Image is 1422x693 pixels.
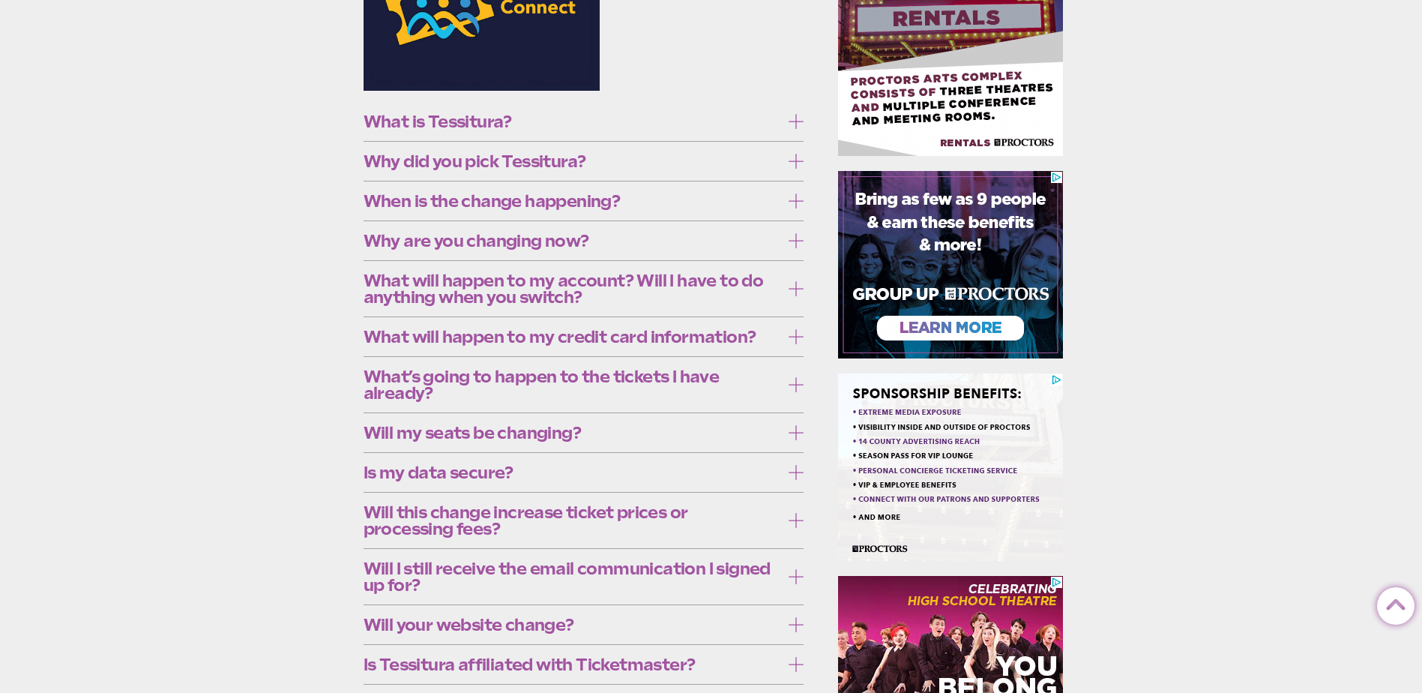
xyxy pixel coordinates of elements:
[364,113,781,130] span: What is Tessitura?
[364,464,781,481] span: Is my data secure?
[364,424,781,441] span: Will my seats be changing?
[364,368,781,401] span: What’s going to happen to the tickets I have already?
[838,171,1063,358] iframe: Advertisement
[364,153,781,169] span: Why did you pick Tessitura?
[364,232,781,249] span: Why are you changing now?
[838,373,1063,561] iframe: Advertisement
[364,504,781,537] span: Will this change increase ticket prices or processing fees?
[364,560,781,593] span: Will I still receive the email communication I signed up for?
[364,272,781,305] span: What will happen to my account? Will I have to do anything when you switch?
[364,616,781,633] span: Will your website change?
[364,328,781,345] span: What will happen to my credit card information?
[364,193,781,209] span: When is the change happening?
[1377,588,1407,618] a: Back to Top
[364,656,781,673] span: Is Tessitura affiliated with Ticketmaster?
